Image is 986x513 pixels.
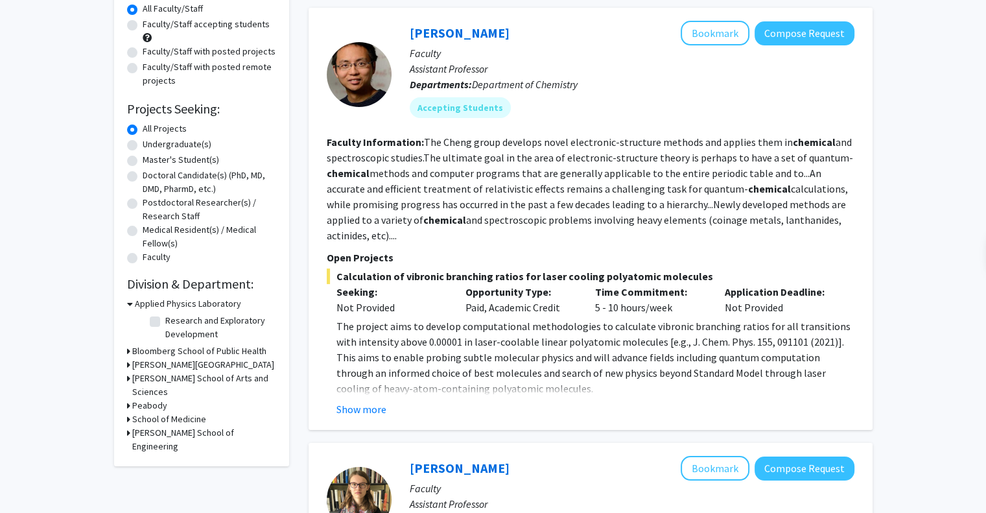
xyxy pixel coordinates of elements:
[336,284,447,300] p: Seeking:
[472,78,578,91] span: Department of Chemistry
[132,399,167,412] h3: Peabody
[165,314,273,341] label: Research and Exploratory Development
[127,101,276,117] h2: Projects Seeking:
[132,358,274,372] h3: [PERSON_NAME][GEOGRAPHIC_DATA]
[755,21,854,45] button: Compose Request to Lan Cheng
[793,136,836,149] b: chemical
[143,169,276,196] label: Doctoral Candidate(s) (PhD, MD, DMD, PharmD, etc.)
[132,426,276,453] h3: [PERSON_NAME] School of Engineering
[465,284,576,300] p: Opportunity Type:
[423,213,466,226] b: chemical
[143,153,219,167] label: Master's Student(s)
[132,372,276,399] h3: [PERSON_NAME] School of Arts and Sciences
[143,122,187,136] label: All Projects
[327,167,370,180] b: chemical
[327,268,854,284] span: Calculation of vibronic branching ratios for laser cooling polyatomic molecules
[336,401,386,417] button: Show more
[681,456,749,481] button: Add Alison McManus to Bookmarks
[410,61,854,77] p: Assistant Professor
[681,21,749,45] button: Add Lan Cheng to Bookmarks
[336,300,447,315] div: Not Provided
[410,496,854,512] p: Assistant Professor
[143,2,203,16] label: All Faculty/Staff
[327,136,853,242] fg-read-more: The Cheng group develops novel electronic-structure methods and applies them in and spectroscopic...
[410,45,854,61] p: Faculty
[456,284,585,315] div: Paid, Academic Credit
[143,223,276,250] label: Medical Resident(s) / Medical Fellow(s)
[143,18,270,31] label: Faculty/Staff accepting students
[336,318,854,396] p: The project aims to develop computational methodologies to calculate vibronic branching ratios fo...
[410,25,510,41] a: [PERSON_NAME]
[327,136,424,149] b: Faculty Information:
[755,457,854,481] button: Compose Request to Alison McManus
[132,412,206,426] h3: School of Medicine
[143,137,211,151] label: Undergraduate(s)
[143,250,170,264] label: Faculty
[143,60,276,88] label: Faculty/Staff with posted remote projects
[327,250,854,265] p: Open Projects
[410,481,854,496] p: Faculty
[715,284,845,315] div: Not Provided
[132,344,266,358] h3: Bloomberg School of Public Health
[585,284,715,315] div: 5 - 10 hours/week
[410,460,510,476] a: [PERSON_NAME]
[595,284,705,300] p: Time Commitment:
[143,45,276,58] label: Faculty/Staff with posted projects
[135,297,241,311] h3: Applied Physics Laboratory
[127,276,276,292] h2: Division & Department:
[748,182,791,195] b: chemical
[143,196,276,223] label: Postdoctoral Researcher(s) / Research Staff
[10,455,55,503] iframe: Chat
[410,78,472,91] b: Departments:
[410,97,511,118] mat-chip: Accepting Students
[725,284,835,300] p: Application Deadline:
